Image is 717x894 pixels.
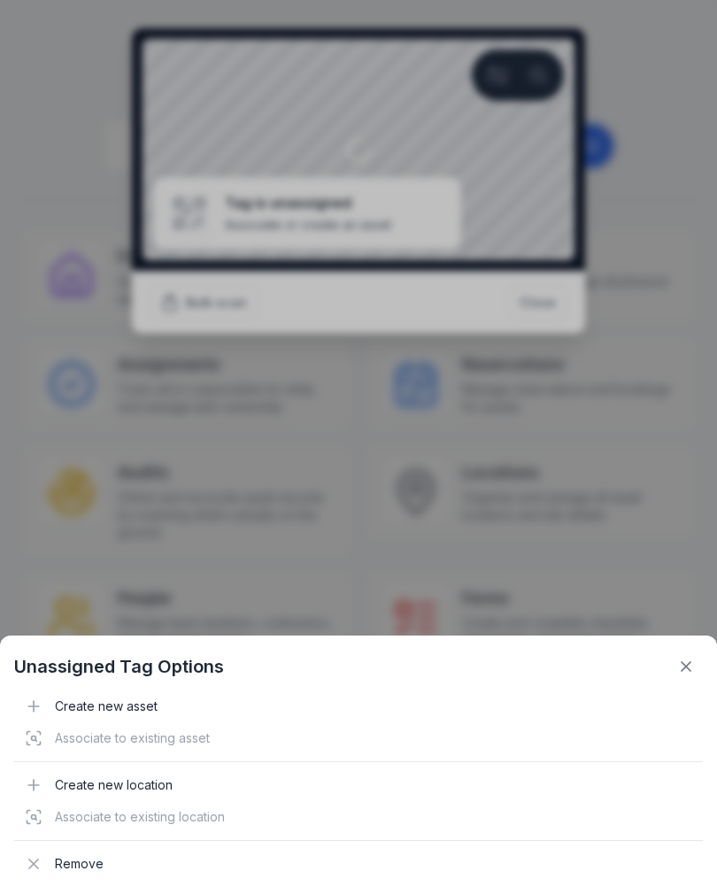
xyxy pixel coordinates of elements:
div: Remove [14,848,703,880]
strong: Unassigned Tag Options [14,654,224,679]
div: Associate to existing asset [14,722,703,754]
div: Create new location [14,769,703,801]
div: Create new asset [14,690,703,722]
div: Associate to existing location [14,801,703,833]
